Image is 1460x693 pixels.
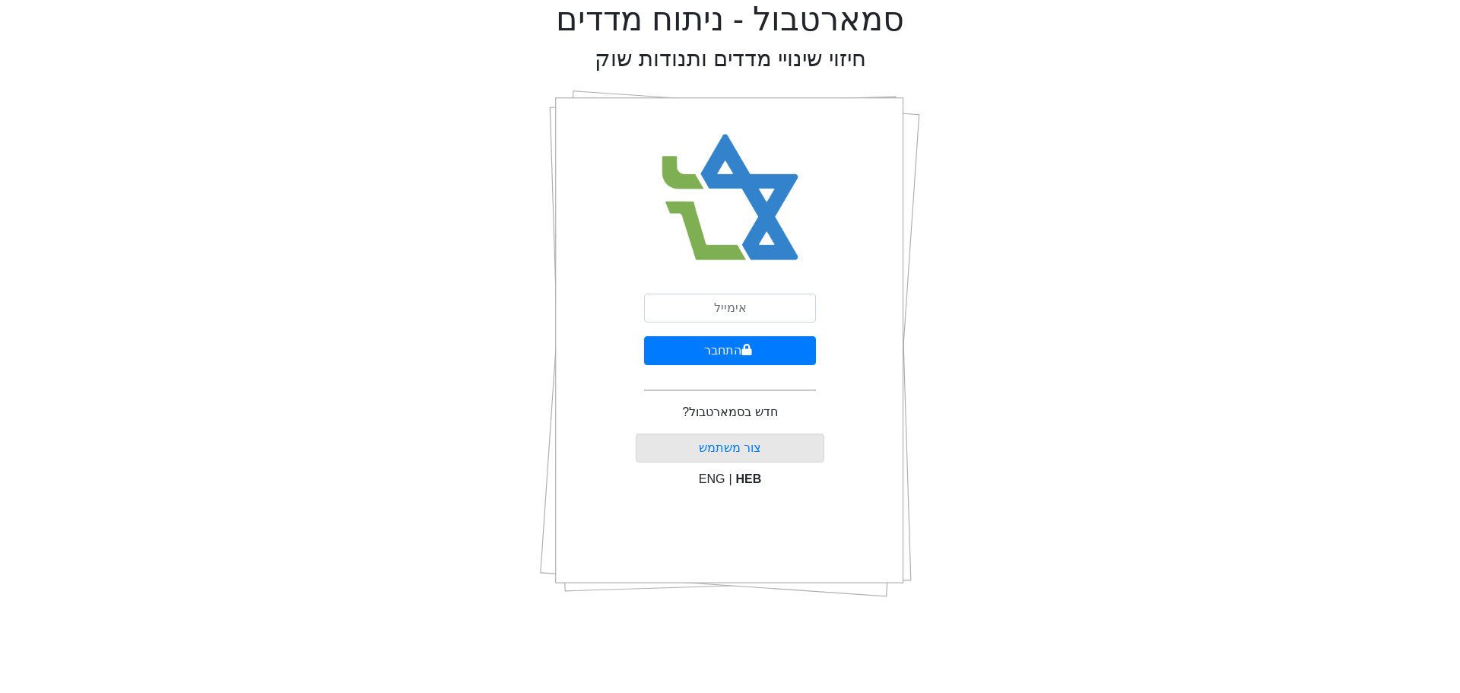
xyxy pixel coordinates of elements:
[595,46,866,72] h2: חיזוי שינויי מדדים ותנודות שוק
[636,434,825,463] button: צור משתמש
[736,472,762,485] span: HEB
[682,403,777,421] p: חדש בסמארטבול?
[728,472,732,485] span: |
[648,114,813,281] img: Smart Bull
[699,441,761,454] a: צור משתמש
[699,472,725,485] span: ENG
[644,336,816,365] button: התחבר
[644,294,816,323] input: אימייל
